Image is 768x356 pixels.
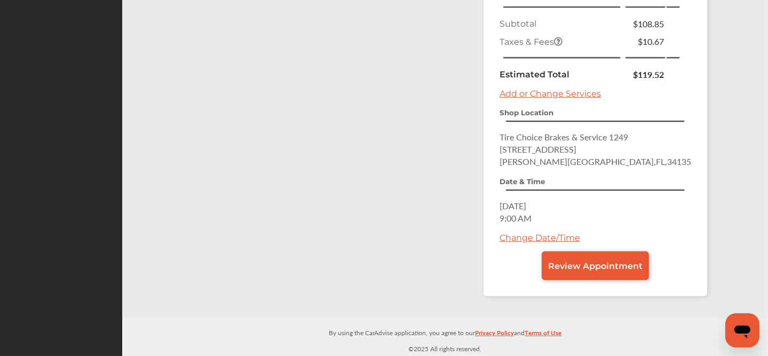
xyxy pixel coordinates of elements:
iframe: Button to launch messaging window [725,313,759,347]
a: Terms of Use [525,327,561,343]
strong: Date & Time [500,177,545,186]
td: Estimated Total [497,66,625,83]
span: [STREET_ADDRESS] [500,143,576,155]
strong: Shop Location [500,108,553,117]
span: [PERSON_NAME][GEOGRAPHIC_DATA] , FL , 34135 [500,155,691,168]
span: Review Appointment [548,261,643,271]
td: $10.67 [625,33,667,50]
span: 9:00 AM [500,212,532,224]
td: Subtotal [497,15,625,33]
td: $119.52 [625,66,667,83]
td: $108.85 [625,15,667,33]
span: Taxes & Fees [500,37,563,47]
a: Privacy Policy [475,327,514,343]
p: By using the CarAdvise application, you agree to our and [122,327,768,338]
a: Add or Change Services [500,89,601,99]
a: Review Appointment [542,251,649,280]
a: Change Date/Time [500,233,580,243]
span: Tire Choice Brakes & Service 1249 [500,131,628,143]
span: [DATE] [500,200,526,212]
div: © 2025 All rights reserved. [122,318,768,356]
